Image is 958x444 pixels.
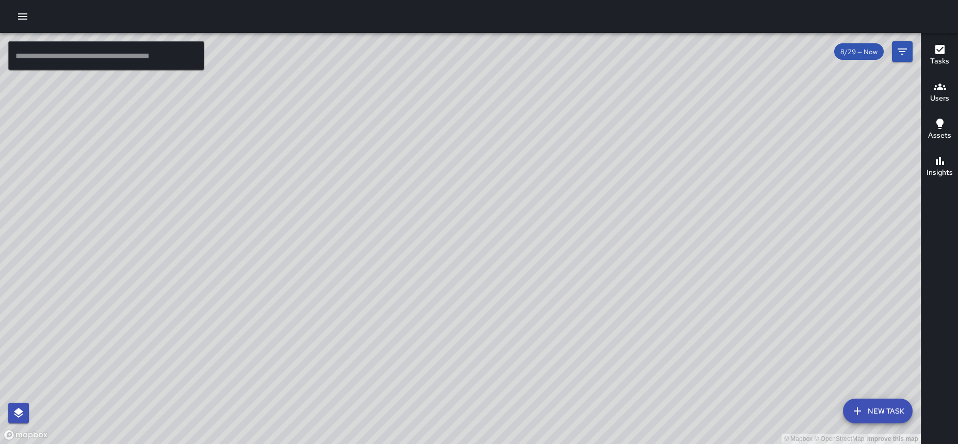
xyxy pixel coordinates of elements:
h6: Insights [927,167,953,178]
h6: Tasks [930,56,949,67]
span: 8/29 — Now [834,47,884,56]
button: Insights [921,149,958,186]
h6: Users [930,93,949,104]
button: New Task [843,399,913,423]
button: Filters [892,41,913,62]
h6: Assets [928,130,951,141]
button: Assets [921,111,958,149]
button: Tasks [921,37,958,74]
button: Users [921,74,958,111]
